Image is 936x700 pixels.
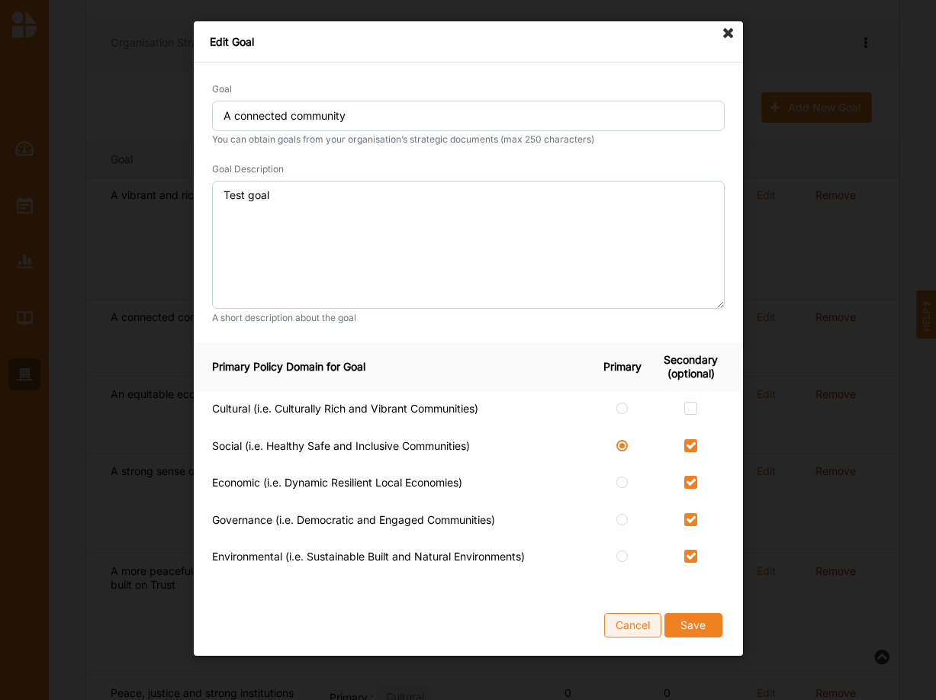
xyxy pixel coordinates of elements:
td: Social (i.e. Healthy Safe and Inclusive Communities) [194,429,599,466]
th: Primary Policy Domain for Goal [194,342,599,391]
td: Governance (i.e. Democratic and Engaged Communities) [194,503,599,540]
div: Edit Goal [194,21,743,63]
th: Secondary (optional) [657,342,743,391]
small: You can obtain goals from your organisation’s strategic documents (max 250 characters) [212,133,725,146]
button: Cancel [604,613,661,637]
label: Goal Description [212,163,284,175]
td: Economic (i.e. Dynamic Resilient Local Economies) [194,465,599,503]
textarea: Test goal [212,181,725,309]
small: A short description about the goal [212,312,725,324]
th: Primary [599,342,657,391]
td: Cultural (i.e. Culturally Rich and Vibrant Communities) [194,391,599,429]
td: Environmental (i.e. Sustainable Built and Natural Environments) [194,539,599,576]
button: Save [664,613,722,637]
label: Goal [212,83,232,95]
